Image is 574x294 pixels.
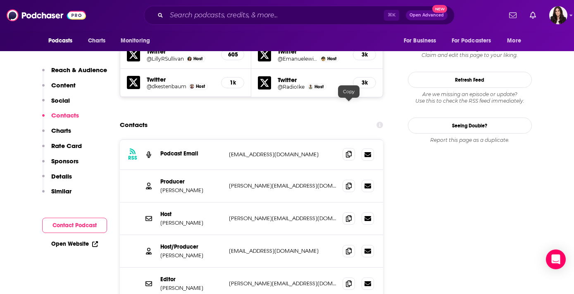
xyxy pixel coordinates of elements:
[167,9,384,22] input: Search podcasts, credits, & more...
[193,56,202,61] span: Host
[51,66,107,74] p: Reach & Audience
[160,178,222,185] p: Producer
[160,276,222,283] p: Editor
[160,211,222,218] p: Host
[51,142,82,150] p: Rate Card
[160,285,222,292] p: [PERSON_NAME]
[506,8,520,22] a: Show notifications dropdown
[120,117,148,133] h2: Contacts
[278,56,317,62] a: @Emanuelewithane
[128,155,137,161] h3: RSS
[160,252,222,259] p: [PERSON_NAME]
[228,79,237,86] h5: 1k
[7,7,86,23] img: Podchaser - Follow, Share and Rate Podcasts
[42,157,79,172] button: Sponsors
[408,91,532,104] div: Are we missing an episode or update? Use this to check the RSS feed immediately.
[160,187,222,194] p: [PERSON_NAME]
[42,172,72,188] button: Details
[42,81,76,96] button: Content
[432,5,447,13] span: New
[43,33,83,49] button: open menu
[360,51,369,58] h5: 3k
[51,81,76,89] p: Content
[144,6,455,25] div: Search podcasts, credits, & more...
[501,33,531,49] button: open menu
[408,137,532,143] div: Report this page as a duplicate.
[404,35,436,47] span: For Business
[51,172,72,180] p: Details
[51,111,79,119] p: Contacts
[115,33,161,49] button: open menu
[83,33,111,49] a: Charts
[51,127,71,134] p: Charts
[278,47,346,55] h5: Twitter
[51,187,71,195] p: Similar
[452,35,491,47] span: For Podcasters
[42,111,79,127] button: Contacts
[546,249,566,269] div: Open Intercom Messenger
[278,84,305,90] a: @RadioIke
[408,45,532,59] div: Claim and edit this page to your liking.
[314,84,324,89] span: Host
[398,33,447,49] button: open menu
[229,182,336,189] p: [PERSON_NAME][EMAIL_ADDRESS][DOMAIN_NAME]
[229,151,336,158] p: [EMAIL_ADDRESS][DOMAIN_NAME]
[549,6,567,24] img: User Profile
[160,150,222,157] p: Podcast Email
[42,127,71,142] button: Charts
[408,118,532,134] a: Seeing Double?
[160,219,222,226] p: [PERSON_NAME]
[384,10,399,21] span: ⌘ K
[51,157,79,165] p: Sponsors
[147,83,186,89] a: @dkestenbaum
[526,8,539,22] a: Show notifications dropdown
[48,35,73,47] span: Podcasts
[507,35,521,47] span: More
[42,96,70,112] button: Social
[88,35,106,47] span: Charts
[42,66,107,81] button: Reach & Audience
[446,33,503,49] button: open menu
[147,75,215,83] h5: Twitter
[410,13,444,17] span: Open Advanced
[42,187,71,202] button: Similar
[121,35,150,47] span: Monitoring
[406,10,448,20] button: Open AdvancedNew
[187,56,192,61] img: Lilly Sullivan
[549,6,567,24] span: Logged in as RebeccaShapiro
[321,56,326,61] img: Emanuele Berry
[147,56,184,62] a: @LillyRSullivan
[147,47,215,55] h5: Twitter
[549,6,567,24] button: Show profile menu
[338,85,360,98] div: Copy
[278,76,346,84] h5: Twitter
[190,84,194,89] img: David Kestenbaum
[327,56,336,61] span: Host
[196,84,205,89] span: Host
[229,247,336,254] p: [EMAIL_ADDRESS][DOMAIN_NAME]
[308,85,313,89] img: Ike Sriskandarajah
[229,280,336,287] p: [PERSON_NAME][EMAIL_ADDRESS][DOMAIN_NAME]
[42,142,82,157] button: Rate Card
[408,72,532,88] button: Refresh Feed
[360,79,369,86] h5: 3k
[42,218,107,233] button: Contact Podcast
[51,240,98,247] a: Open Website
[229,215,336,222] p: [PERSON_NAME][EMAIL_ADDRESS][DOMAIN_NAME]
[51,96,70,104] p: Social
[160,243,222,250] p: Host/Producer
[228,51,237,58] h5: 605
